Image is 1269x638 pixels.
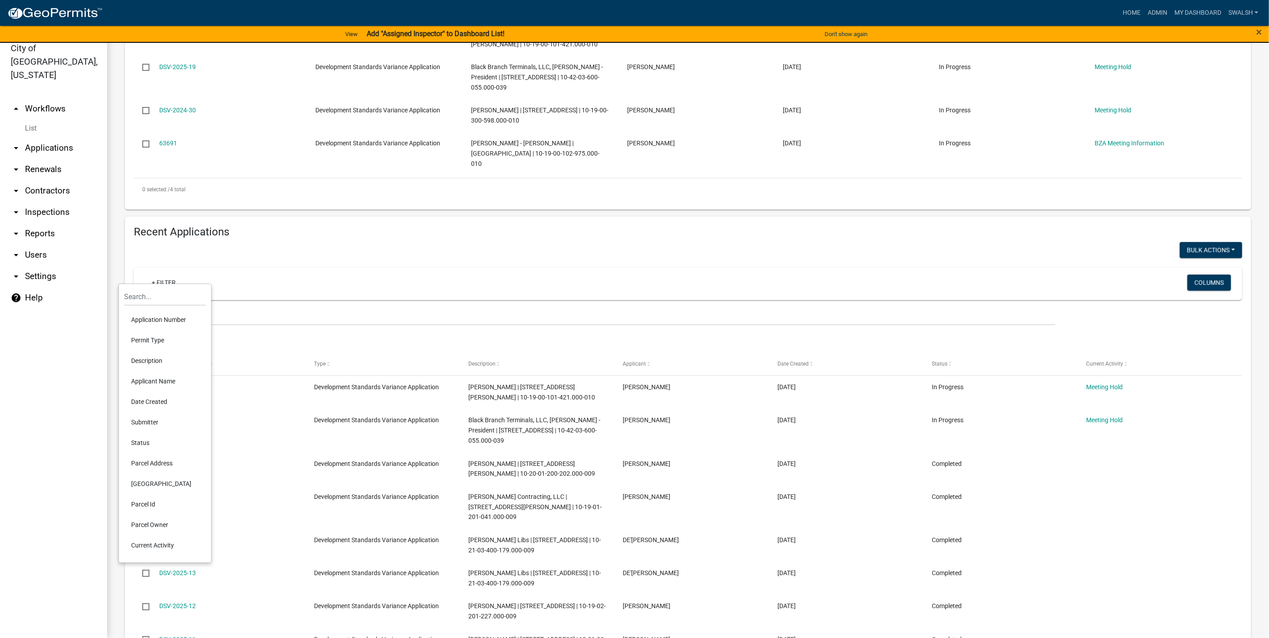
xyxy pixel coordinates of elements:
[367,29,504,38] strong: Add "Assigned Inspector" to Dashboard List!
[623,383,671,391] span: Melissa A Zink
[306,354,460,375] datatable-header-cell: Type
[1087,361,1124,367] span: Current Activity
[314,569,439,576] span: Development Standards Variance Application
[623,602,671,609] span: Kelli Jones
[1087,416,1123,424] a: Meeting Hold
[468,383,595,401] span: Melissa Zink | 728 Meigs Ave | 10-19-00-101-421.000-010
[468,493,602,521] span: Hayes Contracting, LLC | 1620 Allison Lane, Jeffersonville | 10-19-01-201-041.000-009
[314,416,439,424] span: Development Standards Variance Application
[783,107,802,114] span: 05/28/2024
[11,271,21,282] i: arrow_drop_down
[777,460,796,467] span: 07/01/2025
[1078,354,1232,375] datatable-header-cell: Current Activity
[468,536,601,554] span: Griffin Libs | 2319 VETERANS PKWY JEFFERSONVILLE IN 47130 | 10-21-03-400-179.000-009
[124,432,206,453] li: Status
[11,228,21,239] i: arrow_drop_down
[124,391,206,412] li: Date Created
[777,383,796,391] span: 07/28/2025
[932,383,963,391] span: In Progress
[124,515,206,535] li: Parcel Owner
[460,354,614,375] datatable-header-cell: Description
[134,178,1242,201] div: 4 total
[124,288,206,306] input: Search...
[1257,26,1262,38] span: ×
[615,354,769,375] datatable-header-cell: Applicant
[11,185,21,196] i: arrow_drop_down
[627,63,675,70] span: Michael Wright
[783,63,802,70] span: 07/23/2025
[468,416,600,444] span: Black Branch Terminals, LLC, Angela Maidment - President | 4885 Keystone Boulevard | 10-42-03-600...
[11,292,21,303] i: help
[939,140,971,147] span: In Progress
[315,140,440,147] span: Development Standards Variance Application
[1087,383,1123,391] a: Meeting Hold
[932,569,962,576] span: Completed
[124,494,206,515] li: Parcel Id
[939,63,971,70] span: In Progress
[769,354,923,375] datatable-header-cell: Date Created
[314,460,439,467] span: Development Standards Variance Application
[1095,140,1165,147] a: BZA Meeting Information
[932,416,963,424] span: In Progress
[134,226,1242,239] h4: Recent Applications
[623,536,679,543] span: DE'CARIS LOGAN
[314,361,326,367] span: Type
[160,140,178,147] a: 63691
[1171,4,1225,21] a: My Dashboard
[145,275,183,291] a: + Filter
[11,250,21,260] i: arrow_drop_down
[11,103,21,114] i: arrow_drop_up
[932,361,947,367] span: Status
[923,354,1078,375] datatable-header-cell: Status
[134,307,1055,325] input: Search for applications
[1095,63,1132,70] a: Meeting Hold
[939,107,971,114] span: In Progress
[777,493,796,500] span: 07/01/2025
[1119,4,1144,21] a: Home
[468,460,595,477] span: Joshua LaFountain | 1401 allison lane jeffersonville IN 47130 | 10-20-01-200-202.000-009
[468,602,606,620] span: Sarah Harris | E. 10th Street | 10-19-02-201-227.000-009
[627,140,675,147] span: John Campbell
[1095,107,1132,114] a: Meeting Hold
[160,602,196,609] a: DSV-2025-12
[11,143,21,153] i: arrow_drop_down
[932,536,962,543] span: Completed
[151,354,305,375] datatable-header-cell: Application Number
[777,416,796,424] span: 07/23/2025
[471,107,609,124] span: Chad Ernst | 1820 E. Park Place | 10-19-00-300-598.000-010
[315,63,440,70] span: Development Standards Variance Application
[623,416,671,424] span: Michael Wright
[471,140,600,167] span: Brandon Denton - Clayton Pace | EAST MARKET STREET | 10-19-00-102-975.000-010
[777,602,796,609] span: 05/23/2025
[623,493,671,500] span: Jason Copperwaite
[1225,4,1262,21] a: swalsh
[783,140,802,147] span: 09/23/2022
[124,473,206,494] li: [GEOGRAPHIC_DATA]
[932,602,962,609] span: Completed
[160,569,196,576] a: DSV-2025-13
[1257,27,1262,37] button: Close
[627,107,675,114] span: Chad Ernst
[1144,4,1171,21] a: Admin
[1187,275,1231,291] button: Columns
[124,371,206,391] li: Applicant Name
[124,453,206,473] li: Parcel Address
[777,361,809,367] span: Date Created
[342,27,361,41] a: View
[623,569,679,576] span: DE'CARIS LOGAN
[1180,242,1242,258] button: Bulk Actions
[11,207,21,218] i: arrow_drop_down
[777,569,796,576] span: 05/28/2025
[932,493,962,500] span: Completed
[142,186,170,193] span: 0 selected /
[160,107,196,114] a: DSV-2024-30
[124,412,206,432] li: Submitter
[932,460,962,467] span: Completed
[124,350,206,371] li: Description
[314,536,439,543] span: Development Standards Variance Application
[777,536,796,543] span: 05/28/2025
[124,330,206,350] li: Permit Type
[314,602,439,609] span: Development Standards Variance Application
[821,27,871,41] button: Don't show again
[468,569,601,587] span: Griffin Libs | 2319 VETERANS PKWY JEFFERSONVILLE IN 47130 | 10-21-03-400-179.000-009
